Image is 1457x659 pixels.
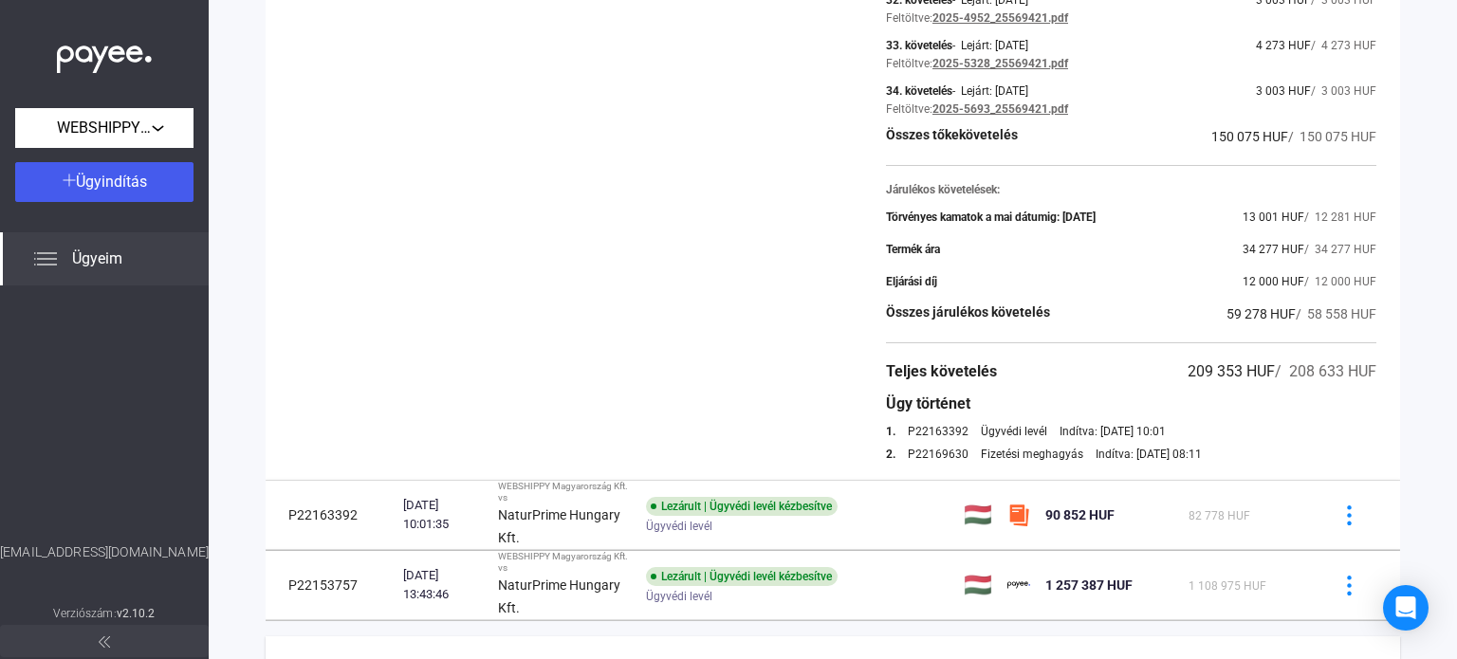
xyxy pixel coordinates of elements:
button: more-blue [1329,495,1369,535]
button: WEBSHIPPY Magyarország Kft. [15,108,194,148]
span: Ügyindítás [76,173,147,191]
span: 90 852 HUF [1045,507,1115,522]
span: WEBSHIPPY Magyarország Kft. [57,117,152,139]
div: Eljárási díj [886,275,937,288]
img: white-payee-white-dot.svg [57,35,152,74]
td: 🇭🇺 [956,551,1000,620]
div: WEBSHIPPY Magyarország Kft. vs [498,551,631,574]
td: 🇭🇺 [956,481,1000,550]
td: P22153757 [266,551,396,620]
div: Lezárult | Ügyvédi levél kézbesítve [646,567,838,586]
div: - Lejárt: [DATE] [952,84,1028,98]
span: 59 278 HUF [1226,306,1296,321]
a: 2025-5328_25569421.pdf [932,57,1068,70]
div: [DATE] 10:01:35 [403,496,483,534]
div: 2. [886,448,895,461]
img: more-blue [1339,505,1359,525]
div: Lezárult | Ügyvédi levél kézbesítve [646,497,838,516]
span: 13 001 HUF [1243,211,1304,224]
a: 2025-4952_25569421.pdf [932,11,1068,25]
span: 1 108 975 HUF [1189,579,1266,593]
span: Ügyeim [72,247,122,270]
span: Ügyvédi levél [646,585,712,608]
strong: NaturPrime Hungary Kft. [498,507,620,545]
div: Indítva: [DATE] 08:11 [1096,448,1202,461]
span: 4 273 HUF [1256,39,1311,52]
img: list.svg [34,247,57,270]
div: 34. követelés [886,84,952,98]
span: 3 003 HUF [1256,84,1311,98]
img: payee-logo [1007,574,1030,596]
span: / 208 633 HUF [1275,362,1376,380]
span: / 150 075 HUF [1288,129,1376,144]
div: Indítva: [DATE] 10:01 [1060,425,1166,438]
a: P22163392 [908,425,968,438]
button: Ügyindítás [15,162,194,202]
span: / 3 003 HUF [1311,84,1376,98]
span: Ügyvédi levél [646,515,712,538]
div: Feltöltve: [886,57,932,70]
div: Teljes követelés [886,360,997,383]
span: 209 353 HUF [1188,362,1275,380]
div: 1. [886,425,895,438]
img: arrow-double-left-grey.svg [99,636,110,648]
div: [DATE] 13:43:46 [403,566,483,604]
div: - Lejárt: [DATE] [952,39,1028,52]
span: 1 257 387 HUF [1045,577,1133,593]
span: 34 277 HUF [1243,243,1304,256]
div: Ügy történet [886,393,1376,415]
td: P22163392 [266,481,396,550]
div: Termék ára [886,243,940,256]
div: Járulékos követelések: [886,183,1376,196]
div: Fizetési meghagyás [981,448,1083,461]
a: 2025-5693_25569421.pdf [932,102,1068,116]
span: / 58 558 HUF [1296,306,1376,321]
div: 33. követelés [886,39,952,52]
img: more-blue [1339,576,1359,595]
button: more-blue [1329,565,1369,605]
span: / 12 281 HUF [1304,211,1376,224]
span: / 34 277 HUF [1304,243,1376,256]
div: Feltöltve: [886,11,932,25]
div: Feltöltve: [886,102,932,116]
img: plus-white.svg [63,174,76,187]
img: szamlazzhu-mini [1007,503,1030,526]
div: Összes tőkekövetelés [886,125,1018,148]
div: Ügyvédi levél [981,425,1047,438]
span: / 12 000 HUF [1304,275,1376,288]
span: 12 000 HUF [1243,275,1304,288]
span: 150 075 HUF [1211,129,1288,144]
a: P22169630 [908,448,968,461]
strong: NaturPrime Hungary Kft. [498,577,620,615]
div: Összes járulékos követelés [886,302,1050,325]
strong: v2.10.2 [117,607,156,620]
div: Open Intercom Messenger [1383,585,1429,631]
div: Törvényes kamatok a mai dátumig: [DATE] [886,211,1096,224]
span: 82 778 HUF [1189,509,1250,522]
div: WEBSHIPPY Magyarország Kft. vs [498,481,631,503]
span: / 4 273 HUF [1311,39,1376,52]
